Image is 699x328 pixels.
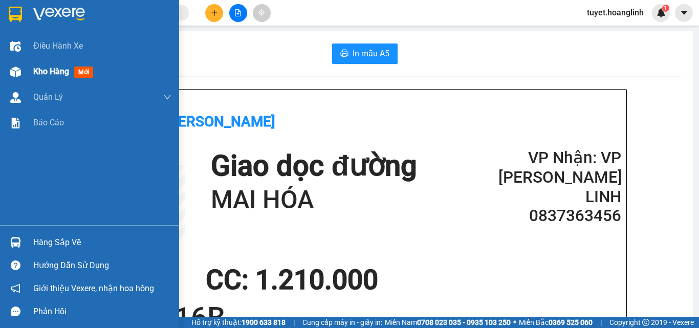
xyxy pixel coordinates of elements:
img: warehouse-icon [10,237,21,248]
h2: LINH [498,187,621,207]
strong: 1900 633 818 [242,318,286,326]
span: down [163,93,171,101]
span: file-add [234,9,242,16]
span: Cung cấp máy in - giấy in: [302,317,382,328]
span: Quản Lý [33,91,63,103]
span: Miền Nam [385,317,511,328]
button: printerIn mẫu A5 [332,43,398,64]
span: | [293,317,295,328]
span: printer [340,49,348,59]
h1: Giao dọc đường [54,59,189,130]
sup: 1 [662,5,669,12]
div: Hướng dẫn sử dụng [33,258,171,273]
strong: 0708 023 035 - 0935 103 250 [417,318,511,326]
img: solution-icon [10,118,21,128]
div: Phản hồi [33,304,171,319]
strong: 0369 525 060 [549,318,593,326]
button: file-add [229,4,247,22]
span: Miền Bắc [519,317,593,328]
div: CC : 1.210.000 [200,265,384,295]
button: plus [205,4,223,22]
span: In mẫu A5 [353,47,389,60]
span: aim [258,9,265,16]
b: [PERSON_NAME] [62,24,172,41]
span: Điều hành xe [33,39,83,52]
button: caret-down [675,4,693,22]
b: [PERSON_NAME] [165,113,275,130]
h2: 0837363456 [498,206,621,226]
span: ⚪️ [513,320,516,324]
span: message [11,307,20,316]
span: notification [11,283,20,293]
button: aim [253,4,271,22]
span: caret-down [680,8,689,17]
img: warehouse-icon [10,41,21,52]
span: tuyet.hoanglinh [579,6,652,19]
h1: Giao dọc đường [211,148,417,184]
span: Hỗ trợ kỹ thuật: [191,317,286,328]
div: Hàng sắp về [33,235,171,250]
img: icon-new-feature [657,8,666,17]
span: Giới thiệu Vexere, nhận hoa hồng [33,282,154,295]
img: warehouse-icon [10,67,21,77]
span: mới [74,67,93,78]
span: Kho hàng [33,67,69,76]
span: copyright [642,319,649,326]
span: 1 [664,5,667,12]
h2: VHVMBA3K [6,59,82,76]
span: question-circle [11,260,20,270]
h1: MAI HÓA [211,184,417,216]
img: warehouse-icon [10,92,21,103]
h2: VP Nhận: VP [PERSON_NAME] [498,148,621,187]
span: | [600,317,602,328]
img: logo-vxr [9,7,22,22]
span: plus [211,9,218,16]
span: Báo cáo [33,116,64,129]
